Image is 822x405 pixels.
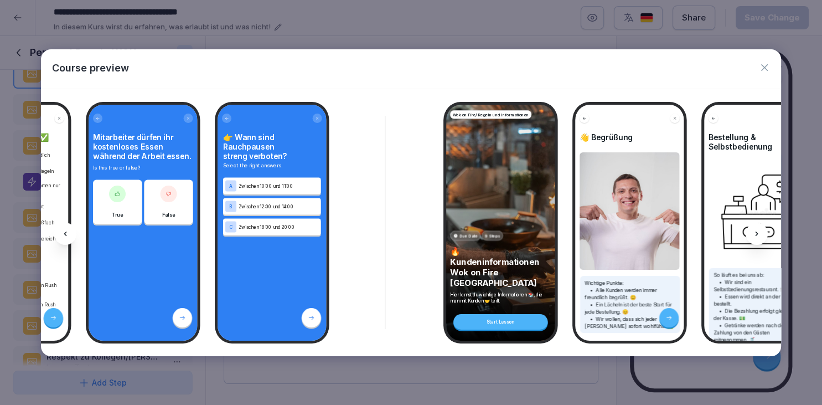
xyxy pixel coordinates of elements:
[229,183,232,188] p: A
[484,233,500,239] p: 9 Steps
[162,211,175,218] p: False
[709,162,809,262] img: Image and Text preview image
[112,211,123,218] p: True
[93,164,193,172] p: Is this true or false?
[223,132,321,161] h4: 👉 Wann sind Rauchpausen streng verboten?
[459,233,478,239] p: Due Date
[453,111,529,117] p: Wok on Fire/ Regeln und Informationen
[580,152,680,270] img: Image and Text preview image
[230,204,233,209] p: B
[93,132,193,161] h4: Mitarbeiter dürfen ihr kostenloses Essen während der Arbeit essen.
[239,203,319,209] p: Zwischen 12:00 und 14:00
[52,60,129,75] p: Course preview
[453,314,548,330] div: Start Lesson
[584,279,675,330] p: Wichtige Punkte: • Alle Kunden werden immer freundlich begrüßt. 😊 • Ein Lächeln ist der beste Sta...
[239,223,319,230] p: Zwischen 18:00 und 20:00
[580,132,680,142] h4: 👋 Begrüßung
[239,182,319,189] p: Zwischen 10:00 und 11:00
[229,224,232,229] p: C
[709,132,809,151] h4: Bestellung & Selbstbedienung
[450,291,551,304] p: Hier lernst du wichtige Informationen 📚, die man mit Kunden 🤝 teilt.
[713,271,804,372] p: So läuft es bei uns ab: • Wir sind ein Selbstbedienungsrestaurant. 🍽️ • Essen wird direkt an der ...
[450,246,551,288] p: 🔥 Kundeninformationen Wok on Fire [GEOGRAPHIC_DATA]
[223,162,321,170] p: Select the right answers.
